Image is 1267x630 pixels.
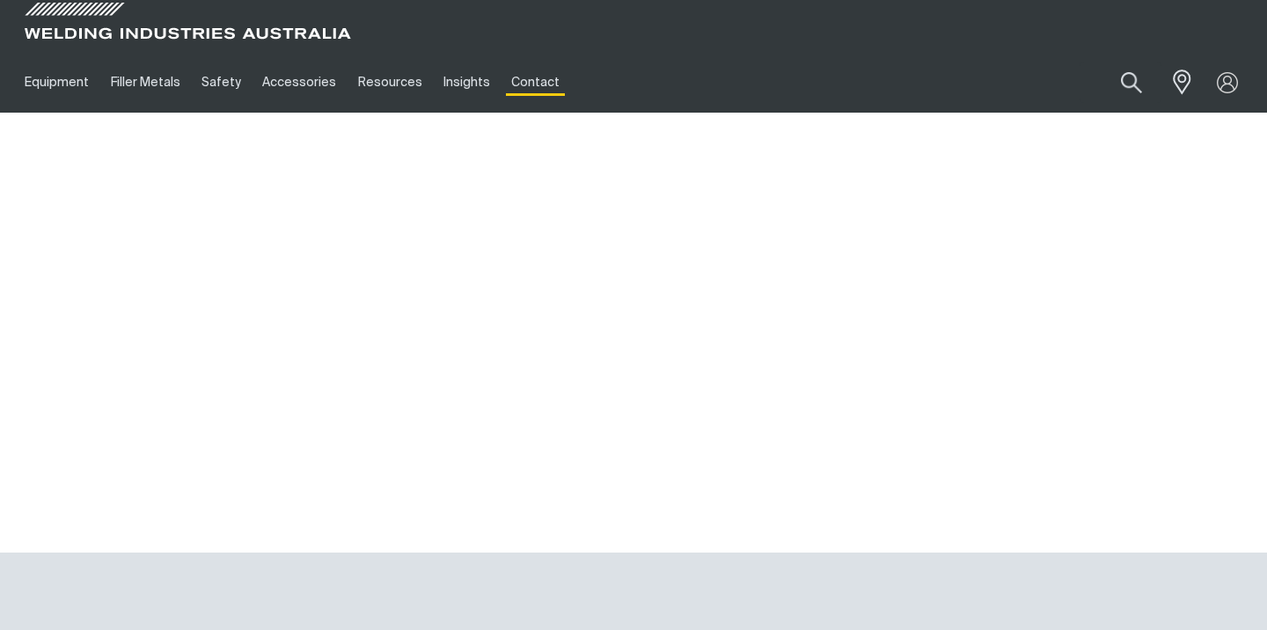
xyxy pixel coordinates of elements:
a: Contact [501,52,570,113]
a: Equipment [14,52,99,113]
a: Insights [433,52,501,113]
h1: Contact Us [514,469,753,526]
a: Accessories [252,52,347,113]
button: Search products [1102,62,1161,103]
nav: Main [14,52,943,113]
a: Safety [191,52,252,113]
a: Filler Metals [99,52,190,113]
input: Product name or item number... [1080,62,1161,103]
a: Resources [348,52,433,113]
